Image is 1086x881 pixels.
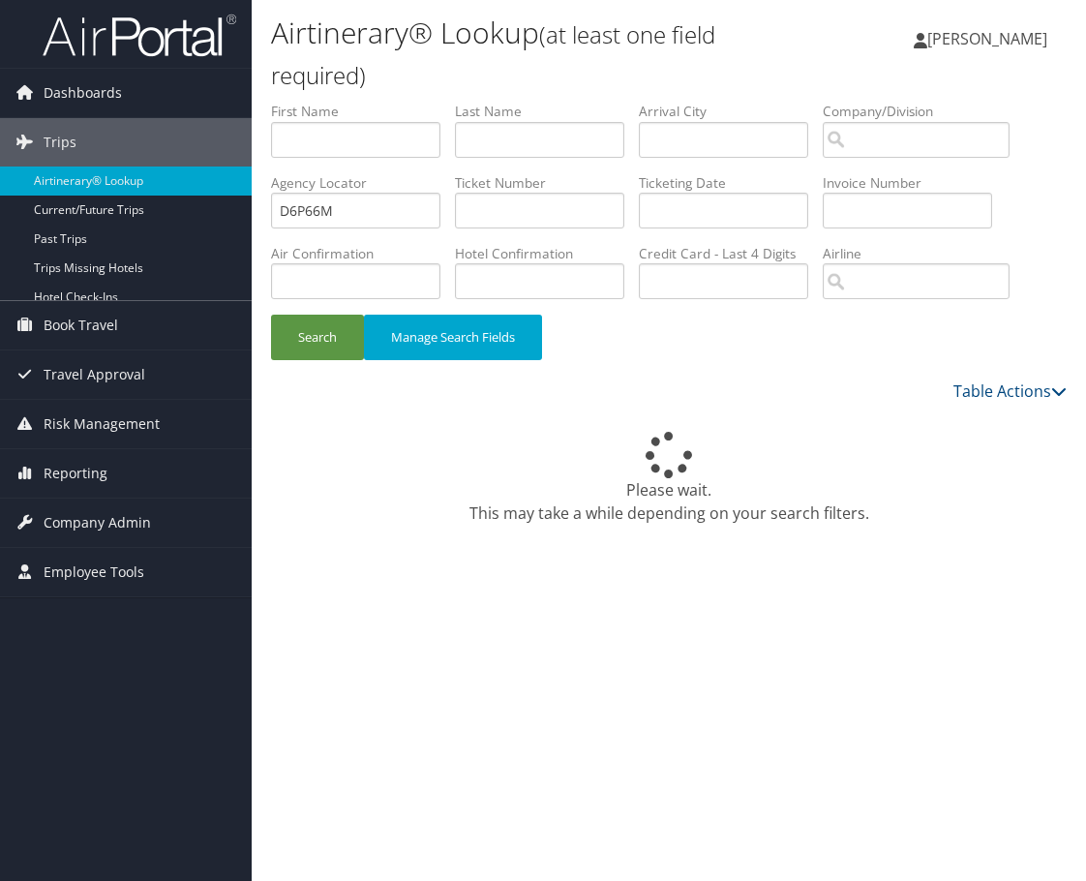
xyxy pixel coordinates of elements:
[823,244,1024,263] label: Airline
[43,13,236,58] img: airportal-logo.png
[44,301,118,349] span: Book Travel
[271,315,364,360] button: Search
[44,118,76,167] span: Trips
[44,449,107,498] span: Reporting
[639,102,823,121] label: Arrival City
[271,244,455,263] label: Air Confirmation
[927,28,1047,49] span: [PERSON_NAME]
[271,432,1067,525] div: Please wait. This may take a while depending on your search filters.
[914,10,1067,68] a: [PERSON_NAME]
[953,380,1067,402] a: Table Actions
[364,315,542,360] button: Manage Search Fields
[44,400,160,448] span: Risk Management
[44,69,122,117] span: Dashboards
[44,350,145,399] span: Travel Approval
[823,173,1007,193] label: Invoice Number
[44,548,144,596] span: Employee Tools
[271,102,455,121] label: First Name
[271,13,801,94] h1: Airtinerary® Lookup
[455,102,639,121] label: Last Name
[823,102,1024,121] label: Company/Division
[455,244,639,263] label: Hotel Confirmation
[455,173,639,193] label: Ticket Number
[271,173,455,193] label: Agency Locator
[639,244,823,263] label: Credit Card - Last 4 Digits
[44,499,151,547] span: Company Admin
[639,173,823,193] label: Ticketing Date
